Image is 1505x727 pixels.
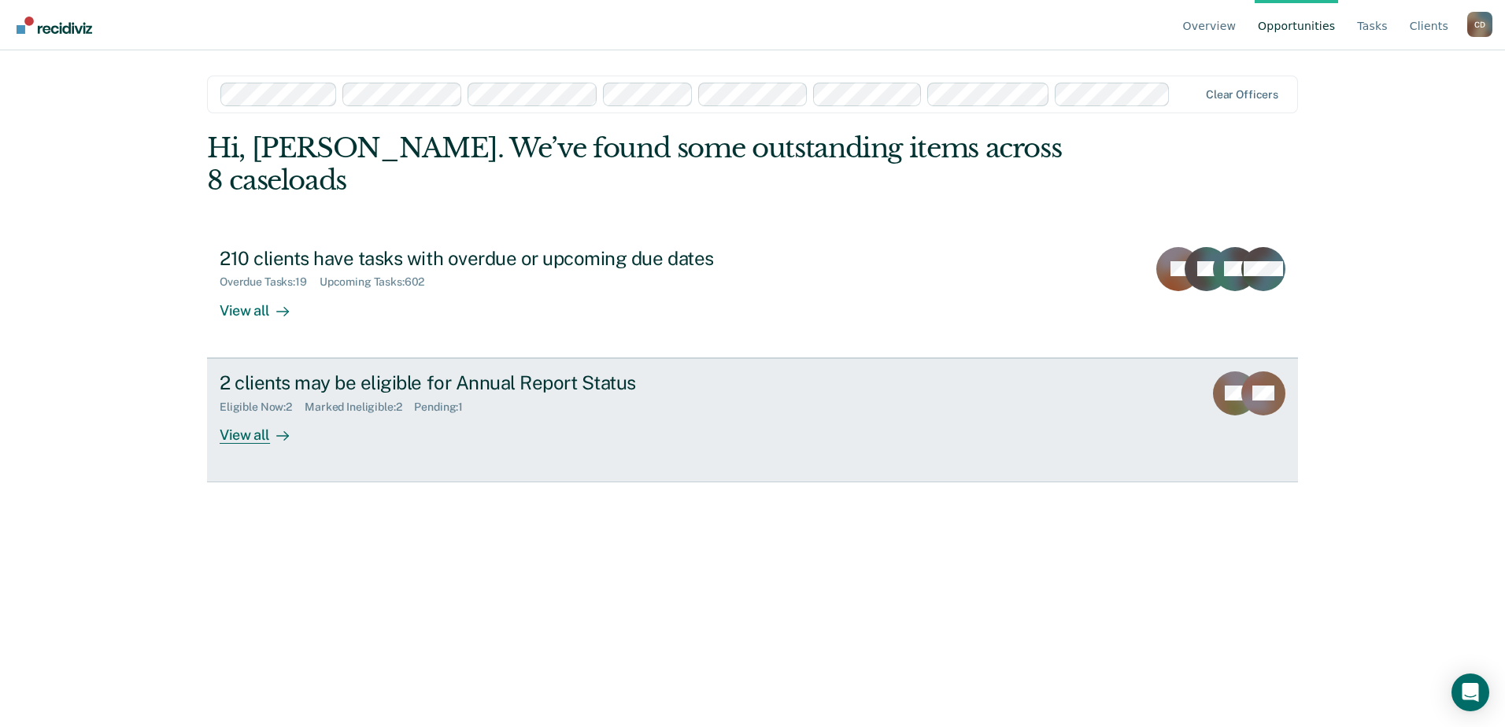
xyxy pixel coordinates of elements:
[207,132,1080,197] div: Hi, [PERSON_NAME]. We’ve found some outstanding items across 8 caseloads
[305,400,414,414] div: Marked Ineligible : 2
[220,247,772,270] div: 210 clients have tasks with overdue or upcoming due dates
[207,234,1298,358] a: 210 clients have tasks with overdue or upcoming due datesOverdue Tasks:19Upcoming Tasks:602View all
[207,358,1298,482] a: 2 clients may be eligible for Annual Report StatusEligible Now:2Marked Ineligible:2Pending:1View all
[320,275,438,289] div: Upcoming Tasks : 602
[17,17,92,34] img: Recidiviz
[1467,12,1492,37] button: Profile dropdown button
[220,289,308,319] div: View all
[220,275,320,289] div: Overdue Tasks : 19
[220,400,305,414] div: Eligible Now : 2
[220,371,772,394] div: 2 clients may be eligible for Annual Report Status
[220,413,308,444] div: View all
[1206,88,1278,101] div: Clear officers
[414,400,475,414] div: Pending : 1
[1451,673,1489,711] div: Open Intercom Messenger
[1467,12,1492,37] div: C D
